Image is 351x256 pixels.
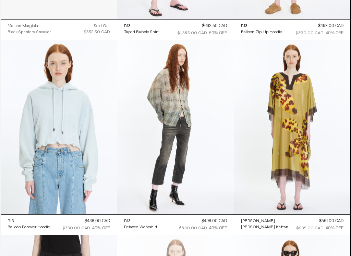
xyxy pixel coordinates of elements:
div: R13 [8,218,14,224]
img: R13 Relaxed Workshirt [117,40,234,215]
div: $1,385.00 CAD [178,30,207,36]
a: R13 [241,23,282,29]
img: Dries Van Noten Cartland Kaftan [234,40,351,214]
a: [PERSON_NAME] Kaftan [241,224,288,230]
div: $498.00 CAD [202,218,227,224]
a: Maison Margiela [8,23,51,29]
div: R13 [124,218,131,224]
a: R13 [124,218,157,224]
div: $498.00 CAD [318,23,343,29]
a: Relaxed Workshirt [124,224,157,230]
div: Balloon Popover Hoodie [8,225,50,230]
div: $830.00 CAD [179,225,207,231]
div: 40% OFF [209,225,227,231]
a: Taped Bubble Shirt [124,29,159,35]
div: $935.00 CAD [296,225,324,231]
div: $552.50 CAD [84,29,110,35]
div: $561.00 CAD [319,218,343,224]
div: $830.00 CAD [296,30,324,36]
div: Maison Margiela [8,23,38,29]
div: Sold out [94,23,110,29]
a: R13 [8,218,50,224]
div: $730.00 CAD [63,225,90,231]
div: 40% OFF [92,225,110,231]
img: R13 Balloon Zip Up Hoodie [1,40,117,214]
div: 40% OFF [326,30,343,36]
div: R13 [241,23,247,29]
div: 50% OFF [209,30,227,36]
div: [PERSON_NAME] [241,218,275,224]
div: 40% OFF [326,225,343,231]
a: R13 [124,23,159,29]
div: R13 [124,23,131,29]
div: [PERSON_NAME] Kaftan [241,225,288,230]
a: Black Sprinters Sneaker [8,29,51,35]
a: [PERSON_NAME] [241,218,288,224]
a: Balloon Zip-Up Hoodie [241,29,282,35]
div: $438.00 CAD [85,218,110,224]
div: $692.50 CAD [202,23,227,29]
div: Relaxed Workshirt [124,225,157,230]
a: Balloon Popover Hoodie [8,224,50,230]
